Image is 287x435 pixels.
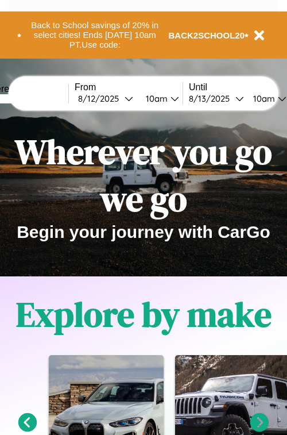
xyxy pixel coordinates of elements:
h1: Explore by make [16,291,272,338]
button: Back to School savings of 20% in select cities! Ends [DATE] 10am PT.Use code: [21,17,169,53]
div: 10am [247,93,278,104]
div: 8 / 13 / 2025 [189,93,235,104]
label: From [75,82,183,93]
b: BACK2SCHOOL20 [169,30,245,40]
button: 8/12/2025 [75,93,137,105]
div: 10am [140,93,170,104]
div: 8 / 12 / 2025 [78,93,125,104]
button: 10am [137,93,183,105]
